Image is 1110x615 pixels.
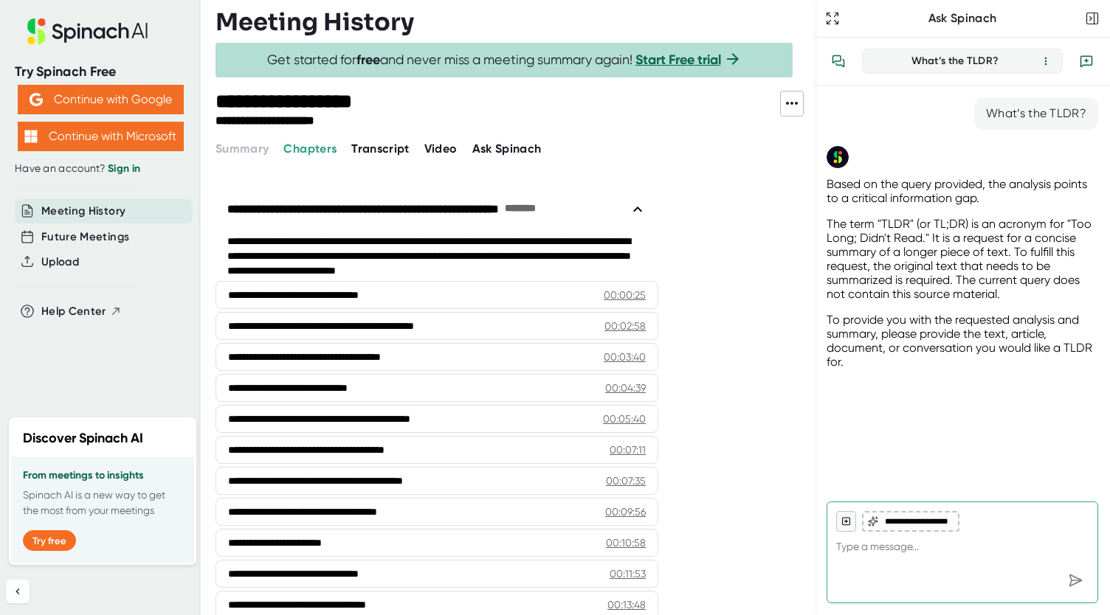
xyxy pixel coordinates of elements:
[216,8,414,36] h3: Meeting History
[635,52,721,68] a: Start Free trial
[606,535,646,550] div: 00:10:58
[843,11,1082,26] div: Ask Spinach
[424,142,458,156] span: Video
[472,140,542,158] button: Ask Spinach
[283,142,337,156] span: Chapters
[356,52,380,68] b: free
[604,319,646,333] div: 00:02:58
[6,580,30,603] button: Collapse sidebar
[610,442,646,457] div: 00:07:11
[283,140,337,158] button: Chapters
[827,313,1098,369] p: To provide you with the requested analysis and summary, please provide the text, article, documen...
[41,303,122,320] button: Help Center
[827,217,1098,301] p: The term "TLDR" (or TL;DR) is an acronym for "Too Long; Didn't Read." It is a request for a conci...
[41,229,129,246] button: Future Meetings
[610,566,646,581] div: 00:11:53
[1072,46,1101,76] button: New conversation
[23,470,182,482] h3: From meetings to insights
[30,93,43,106] img: Aehbyd4JwY73AAAAAElFTkSuQmCC
[108,162,140,175] a: Sign in
[18,122,184,151] button: Continue with Microsoft
[607,597,646,612] div: 00:13:48
[41,254,79,271] button: Upload
[604,350,646,364] div: 00:03:40
[41,303,106,320] span: Help Center
[15,162,186,176] div: Have an account?
[41,203,125,220] button: Meeting History
[603,411,646,426] div: 00:05:40
[1062,567,1089,594] div: Send message
[472,142,542,156] span: Ask Spinach
[827,177,1098,205] p: Based on the query provided, the analysis points to a critical information gap.
[15,63,186,80] div: Try Spinach Free
[351,140,410,158] button: Transcript
[23,428,143,448] h2: Discover Spinach AI
[872,55,1038,68] div: What’s the TLDR?
[605,504,646,519] div: 00:09:56
[267,52,742,69] span: Get started for and never miss a meeting summary again!
[604,288,646,302] div: 00:00:25
[822,8,843,29] button: Expand to Ask Spinach page
[351,142,410,156] span: Transcript
[18,85,184,114] button: Continue with Google
[824,46,853,76] button: View conversation history
[605,381,646,395] div: 00:04:39
[23,487,182,518] p: Spinach AI is a new way to get the most from your meetings
[606,473,646,488] div: 00:07:35
[216,140,269,158] button: Summary
[986,106,1086,121] div: What’s the TLDR?
[424,140,458,158] button: Video
[1082,8,1103,29] button: Close conversation sidebar
[23,530,76,551] button: Try free
[216,142,269,156] span: Summary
